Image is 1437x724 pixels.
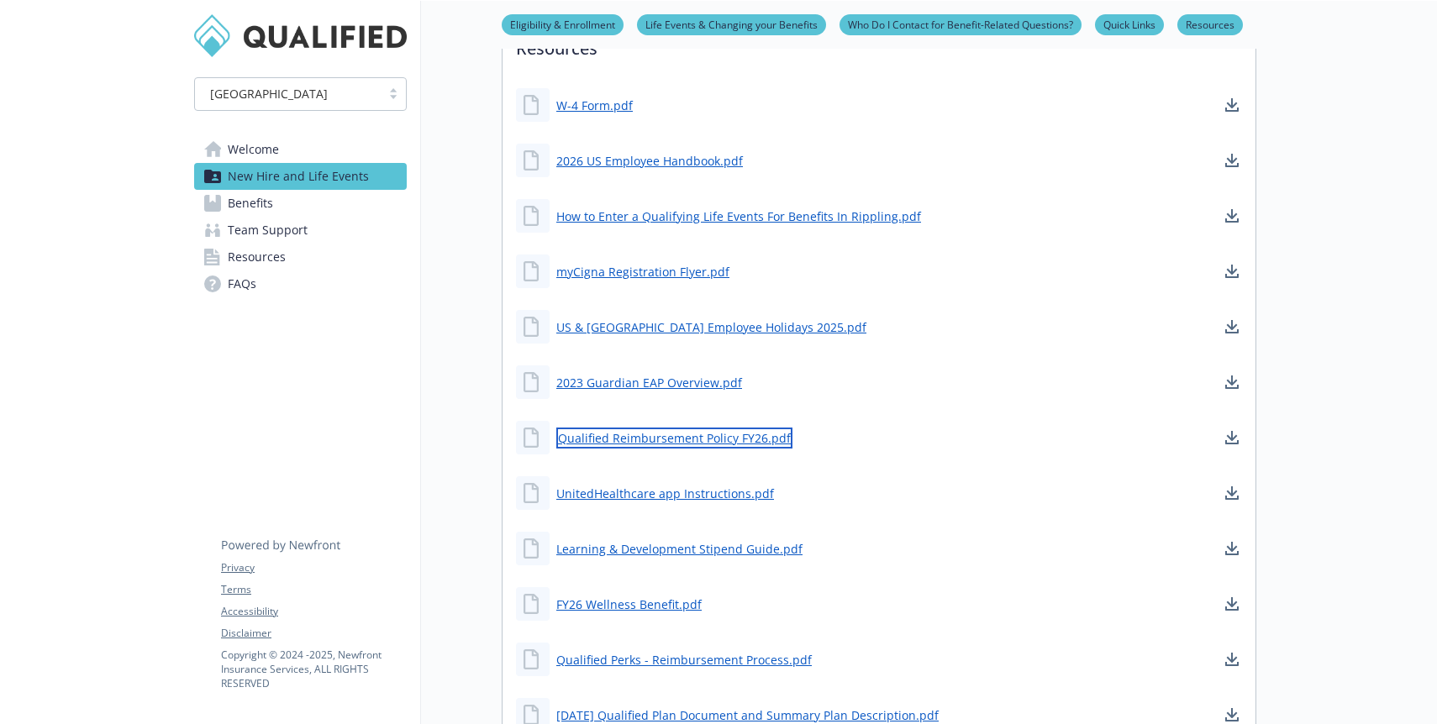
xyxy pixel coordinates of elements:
[556,428,792,449] a: Qualified Reimbursement Policy FY26.pdf
[1222,261,1242,281] a: download document
[556,706,939,724] a: [DATE] Qualified Plan Document and Summary Plan Description.pdf
[1222,206,1242,226] a: download document
[221,648,406,690] p: Copyright © 2024 - 2025 , Newfront Insurance Services, ALL RIGHTS RESERVED
[194,163,407,190] a: New Hire and Life Events
[1222,594,1242,614] a: download document
[194,270,407,297] a: FAQs
[556,595,702,613] a: FY26 Wellness Benefit.pdf
[221,604,406,619] a: Accessibility
[228,163,369,190] span: New Hire and Life Events
[194,136,407,163] a: Welcome
[228,190,273,217] span: Benefits
[556,374,742,391] a: 2023 Guardian EAP Overview.pdf
[1222,483,1242,503] a: download document
[1222,150,1242,171] a: download document
[221,582,406,597] a: Terms
[1222,538,1242,559] a: download document
[1222,317,1242,337] a: download document
[556,97,633,114] a: W-4 Form.pdf
[1222,428,1242,448] a: download document
[194,217,407,244] a: Team Support
[556,207,921,225] a: How to Enter a Qualifying Life Events For Benefits In Rippling.pdf
[1222,95,1242,115] a: download document
[1222,649,1242,669] a: download document
[228,136,279,163] span: Welcome
[556,152,743,170] a: 2026 US Employee Handbook.pdf
[203,85,372,102] span: [GEOGRAPHIC_DATA]
[556,540,803,558] a: Learning & Development Stipend Guide.pdf
[556,485,774,502] a: UnitedHealthcare app Instructions.pdf
[221,560,406,575] a: Privacy
[502,16,624,32] a: Eligibility & Enrollment
[1177,16,1243,32] a: Resources
[1095,16,1164,32] a: Quick Links
[556,263,729,281] a: myCigna Registration Flyer.pdf
[556,651,812,669] a: Qualified Perks - Reimbursement Process.pdf
[1222,372,1242,392] a: download document
[637,16,826,32] a: Life Events & Changing your Benefits
[194,244,407,270] a: Resources
[228,244,286,270] span: Resources
[210,85,328,102] span: [GEOGRAPHIC_DATA]
[556,318,866,336] a: US & [GEOGRAPHIC_DATA] Employee Holidays 2025.pdf
[228,217,308,244] span: Team Support
[194,190,407,217] a: Benefits
[840,16,1082,32] a: Who Do I Contact for Benefit-Related Questions?
[228,270,256,297] span: FAQs
[221,626,406,641] a: Disclaimer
